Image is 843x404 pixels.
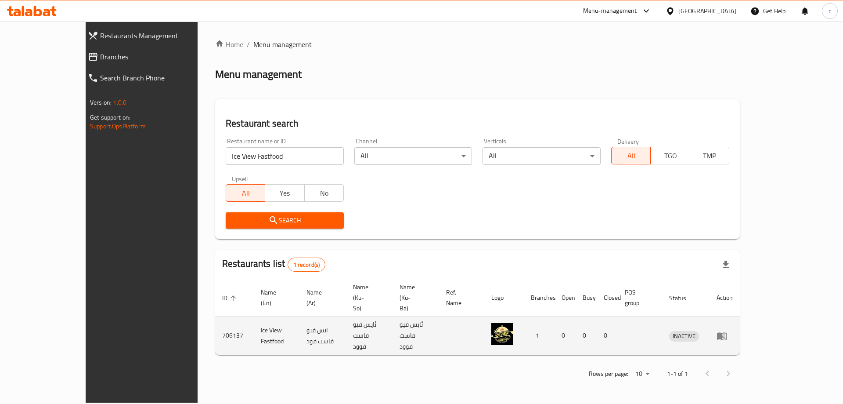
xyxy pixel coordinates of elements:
[230,187,262,200] span: All
[100,73,220,83] span: Search Branch Phone
[669,293,698,303] span: Status
[226,184,265,202] button: All
[226,212,344,229] button: Search
[650,147,690,164] button: TGO
[678,6,736,16] div: [GEOGRAPHIC_DATA]
[226,147,344,165] input: Search for restaurant name or ID..
[215,39,740,50] nav: breadcrumb
[215,317,254,355] td: 706137
[625,287,652,308] span: POS group
[81,46,227,67] a: Branches
[215,67,302,81] h2: Menu management
[354,147,472,165] div: All
[589,368,628,379] p: Rows per page:
[288,258,326,272] div: Total records count
[524,279,555,317] th: Branches
[100,51,220,62] span: Branches
[710,279,740,317] th: Action
[81,25,227,46] a: Restaurants Management
[299,317,346,355] td: ايس فيو فاست فود
[667,368,688,379] p: 1-1 of 1
[90,97,112,108] span: Version:
[483,147,601,165] div: All
[90,112,130,123] span: Get support on:
[694,149,726,162] span: TMP
[215,39,243,50] a: Home
[400,282,429,313] span: Name (Ku-Ba)
[555,317,576,355] td: 0
[555,279,576,317] th: Open
[576,317,597,355] td: 0
[524,317,555,355] td: 1
[306,287,335,308] span: Name (Ar)
[597,317,618,355] td: 0
[226,117,729,130] h2: Restaurant search
[576,279,597,317] th: Busy
[597,279,618,317] th: Closed
[254,317,299,355] td: Ice View Fastfood
[100,30,220,41] span: Restaurants Management
[90,120,146,132] a: Support.OpsPlatform
[81,67,227,88] a: Search Branch Phone
[353,282,382,313] span: Name (Ku-So)
[215,279,740,355] table: enhanced table
[304,184,344,202] button: No
[269,187,301,200] span: Yes
[393,317,439,355] td: ئایس ڤیو فاست فوود
[491,323,513,345] img: Ice View Fastfood
[113,97,126,108] span: 1.0.0
[654,149,686,162] span: TGO
[346,317,393,355] td: ئایس ڤیو فاست فوود
[615,149,647,162] span: All
[222,257,325,272] h2: Restaurants list
[484,279,524,317] th: Logo
[715,254,736,275] div: Export file
[253,39,312,50] span: Menu management
[669,331,699,341] span: INACTIVE
[446,287,474,308] span: Ref. Name
[611,147,651,164] button: All
[308,187,340,200] span: No
[829,6,831,16] span: r
[232,175,248,182] label: Upsell
[261,287,289,308] span: Name (En)
[632,368,653,381] div: Rows per page:
[233,215,337,226] span: Search
[247,39,250,50] li: /
[265,184,304,202] button: Yes
[690,147,729,164] button: TMP
[617,138,639,144] label: Delivery
[288,261,325,269] span: 1 record(s)
[583,6,637,16] div: Menu-management
[222,293,239,303] span: ID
